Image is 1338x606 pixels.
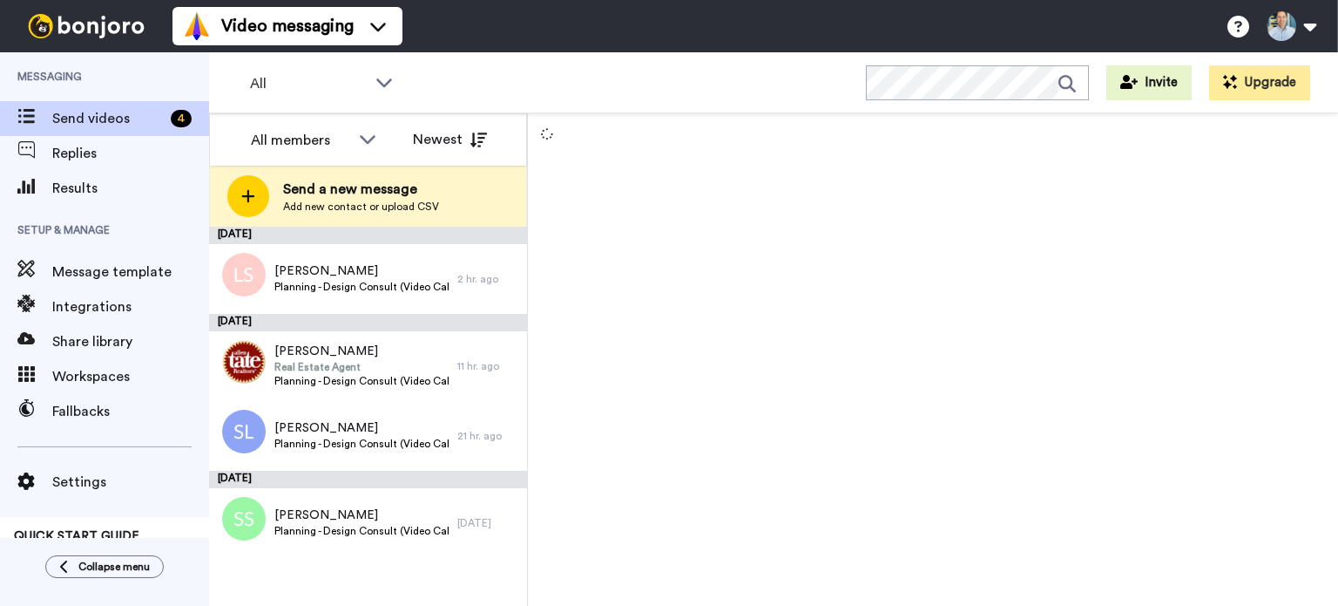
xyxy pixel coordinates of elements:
[52,472,209,493] span: Settings
[222,340,266,384] img: 917bbcff-77f0-4551-ad8b-ebf2812d44ed.png
[14,530,139,542] span: QUICK START GUIDE
[209,314,527,331] div: [DATE]
[52,262,209,283] span: Message template
[274,360,449,374] span: Real Estate Agent
[274,524,449,538] span: Planning - Design Consult (Video Call)
[222,410,266,453] img: sl.png
[400,122,500,157] button: Newest
[221,14,354,38] span: Video messaging
[1106,65,1192,100] button: Invite
[52,331,209,352] span: Share library
[52,366,209,387] span: Workspaces
[457,359,518,373] div: 11 hr. ago
[274,507,449,524] span: [PERSON_NAME]
[283,200,439,214] span: Add new contact or upload CSV
[209,471,527,488] div: [DATE]
[222,497,266,541] img: ss.png
[52,178,209,199] span: Results
[45,555,164,578] button: Collapse menu
[457,516,518,530] div: [DATE]
[52,401,209,422] span: Fallbacks
[274,262,449,280] span: [PERSON_NAME]
[274,437,449,451] span: Planning - Design Consult (Video Call)
[457,272,518,286] div: 2 hr. ago
[274,419,449,437] span: [PERSON_NAME]
[283,179,439,200] span: Send a new message
[250,73,367,94] span: All
[274,280,449,294] span: Planning - Design Consult (Video Call)
[21,14,152,38] img: bj-logo-header-white.svg
[1209,65,1310,100] button: Upgrade
[183,12,211,40] img: vm-color.svg
[222,253,266,296] img: ls.png
[274,343,449,360] span: [PERSON_NAME]
[209,227,527,244] div: [DATE]
[274,374,449,388] span: Planning - Design Consult (Video Call)
[78,560,150,574] span: Collapse menu
[457,429,518,443] div: 21 hr. ago
[52,143,209,164] span: Replies
[171,110,192,127] div: 4
[52,296,209,317] span: Integrations
[52,108,164,129] span: Send videos
[251,130,350,151] div: All members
